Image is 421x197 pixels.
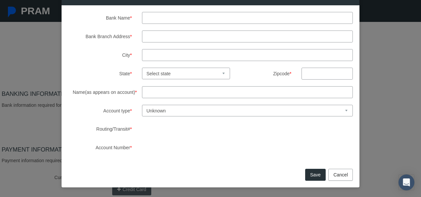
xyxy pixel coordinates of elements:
[240,68,296,79] label: Zipcode
[63,31,137,42] label: Bank Branch Address
[63,12,137,24] label: Bank Name
[63,86,137,98] label: Name(as appears on account)
[63,142,137,154] label: Account Number
[63,123,137,135] label: Routing/Transit#
[63,68,137,80] label: State
[63,49,137,61] label: City
[63,105,137,116] label: Account type
[305,169,326,181] button: Save
[398,174,414,190] div: Open Intercom Messenger
[328,169,353,181] button: Cancel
